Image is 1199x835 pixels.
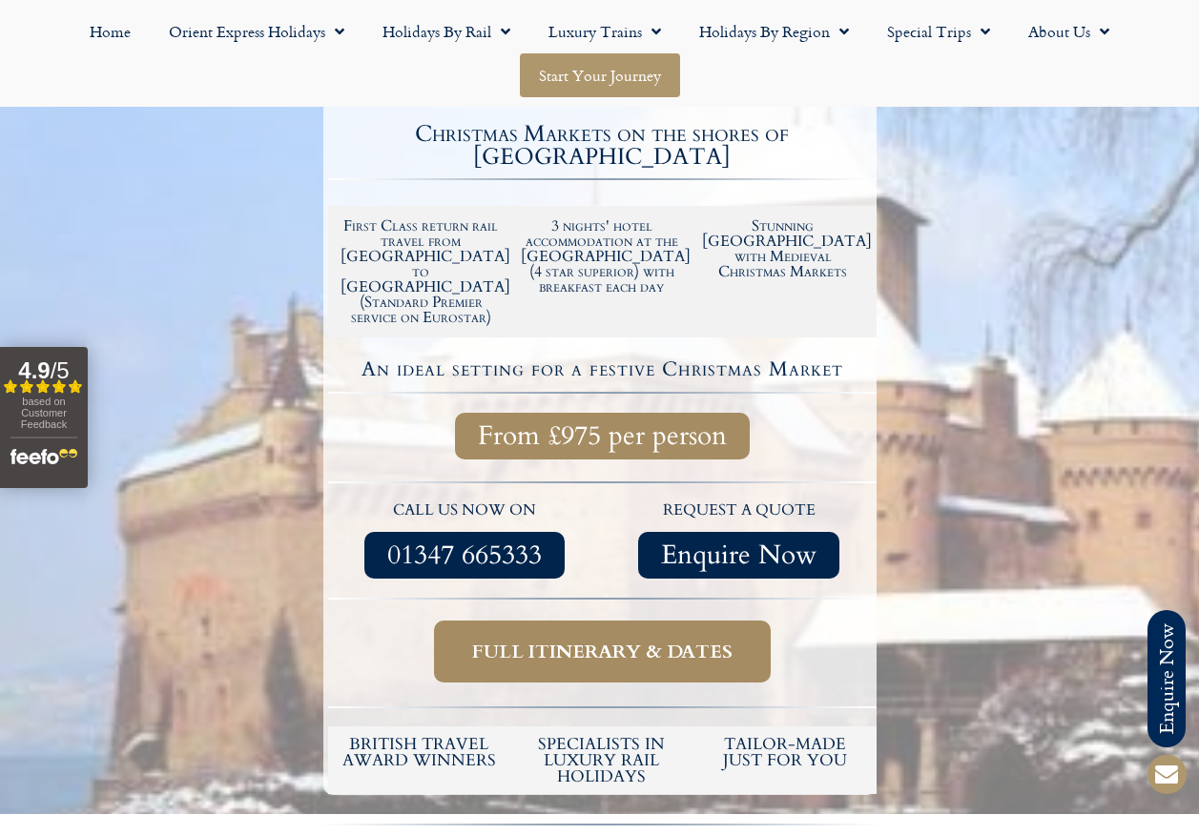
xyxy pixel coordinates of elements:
[363,10,529,53] a: Holidays by Rail
[703,736,867,768] h5: tailor-made just for you
[364,532,565,579] a: 01347 665333
[638,532,839,579] a: Enquire Now
[341,218,503,325] h2: First Class return rail travel from [GEOGRAPHIC_DATA] to [GEOGRAPHIC_DATA] (Standard Premier serv...
[455,413,750,459] a: From £975 per person
[338,499,593,523] p: call us now on
[478,424,727,448] span: From £975 per person
[618,93,631,112] i: ★
[521,218,683,295] h2: 3 nights' hotel accommodation at the [GEOGRAPHIC_DATA] (4 star superior) with breakfast each day
[868,10,1009,53] a: Special Trips
[680,10,868,53] a: Holidays by Region
[150,10,363,53] a: Orient Express Holidays
[520,736,684,784] h6: Specialists in luxury rail holidays
[574,93,587,112] i: ★
[387,543,542,567] span: 01347 665333
[552,93,565,112] i: ★
[434,621,771,682] a: Full itinerary & dates
[1009,10,1128,53] a: About Us
[472,640,733,663] span: Full itinerary & dates
[596,93,609,112] i: ★
[520,53,680,97] a: Start your Journey
[702,218,864,279] h2: Stunning [GEOGRAPHIC_DATA] with Medieval Christmas Markets
[640,93,652,112] i: ★
[328,123,877,169] h2: Christmas Markets on the shores of [GEOGRAPHIC_DATA]
[331,359,874,379] h4: An ideal setting for a festive Christmas Market
[10,10,1189,97] nav: Menu
[661,543,817,567] span: Enquire Now
[529,10,680,53] a: Luxury Trains
[611,499,867,523] p: request a quote
[552,92,652,112] div: 5/5
[338,736,502,768] h5: British Travel Award winners
[71,10,150,53] a: Home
